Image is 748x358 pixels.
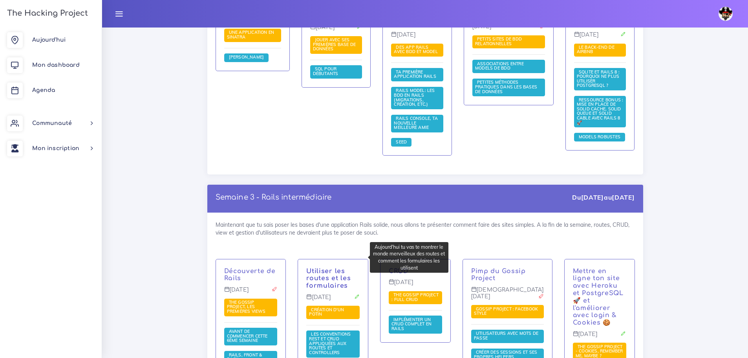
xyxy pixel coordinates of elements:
span: Des app Rails avec BDD et Model [394,44,440,55]
span: Mon dashboard [32,62,80,68]
a: Seed [394,139,409,145]
p: [DATE] [310,24,362,37]
a: Découverte de Rails [224,268,276,282]
span: Communauté [32,120,72,126]
a: Ressource Bonus : Mise en place de Solid Cache, Solid Queue et Solid Cable avec Rails 8 🚀 [577,97,624,125]
p: [DATE] [306,294,360,307]
a: Gossip Project : Facebook style [474,307,538,317]
span: Utilisateurs avec mots de passe [474,330,538,341]
span: Petites méthodes pratiques dans les bases de données [475,79,537,94]
a: Le Back-end de Airbnb [577,45,614,55]
span: Aujourd'hui [32,37,66,43]
span: Le Back-end de Airbnb [577,44,614,55]
a: Petites méthodes pratiques dans les bases de données [475,80,537,94]
a: The Gossip Project : Full CRUD [391,292,439,303]
a: [PERSON_NAME] [227,55,266,60]
span: Petits sites de BDD relationnelles [475,36,522,46]
span: SQL pour débutants [313,66,340,76]
a: Des app Rails avec BDD et Model [394,45,440,55]
p: [DATE] [574,31,626,44]
p: [DATE] [391,31,443,44]
a: Pimp du Gossip Project [471,268,526,282]
a: Création d'un potin [309,307,344,318]
span: Les conventions REST et CRUD appliquées aux Routes et Controllers [309,331,351,355]
a: Mettre en ligne ton site avec Heroku et PostgreSQL 🚀 et l'améliorer avec login & Cookies 🍪 [573,268,624,327]
p: [DATE] [389,279,442,292]
a: Associations entre models de BDD [475,61,524,72]
a: CRUD [389,268,408,275]
a: Utiliser les routes et les formulaires [306,268,351,290]
a: Une application en Sinatra [227,30,274,40]
span: [PERSON_NAME] [227,54,266,60]
div: Du au [572,193,635,202]
p: [DATE] [224,286,278,299]
span: Une application en Sinatra [227,29,274,40]
a: Jouer avec ses premières base de données [313,37,356,52]
a: Ta première application Rails [394,69,438,79]
a: The Gossip Project, les premières views [227,300,268,314]
p: [DEMOGRAPHIC_DATA][DATE] [471,286,544,306]
a: Petits sites de BDD relationnelles [475,37,522,47]
h3: The Hacking Project [5,9,88,18]
strong: [DATE] [612,193,635,201]
span: Mon inscription [32,145,79,151]
a: Models robustes [577,134,622,140]
span: Agenda [32,87,55,93]
a: Semaine 3 - Rails intermédiaire [216,193,332,201]
span: Implémenter un CRUD complet en Rails [391,317,432,331]
a: Avant de commencer cette 6ème semaine [227,329,268,343]
span: Jouer avec ses premières base de données [313,37,356,51]
img: avatar [719,7,733,21]
a: Implémenter un CRUD complet en Rails [391,317,432,332]
span: Avant de commencer cette 6ème semaine [227,329,268,343]
span: Models robustes [577,134,622,140]
a: Les conventions REST et CRUD appliquées aux Routes et Controllers [309,332,351,355]
p: [DATE] [573,331,626,343]
strong: [DATE] [581,193,604,201]
a: Utilisateurs avec mots de passe [474,331,538,341]
a: Rails Model: les BDD en Rails (migrations, création, etc.) [394,88,435,107]
a: SQL pour débutants [313,66,340,77]
a: SQLite et Rails 8 : Pourquoi ne plus utiliser PostgreSQL ? [577,69,620,88]
div: Aujourd'hui tu vas te montrer le monde merveilleux des routes et comment les formulaires les util... [370,242,448,273]
a: Rails Console, ta nouvelle meilleure amie [394,116,438,130]
span: Rails Console, ta nouvelle meilleure amie [394,116,438,130]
